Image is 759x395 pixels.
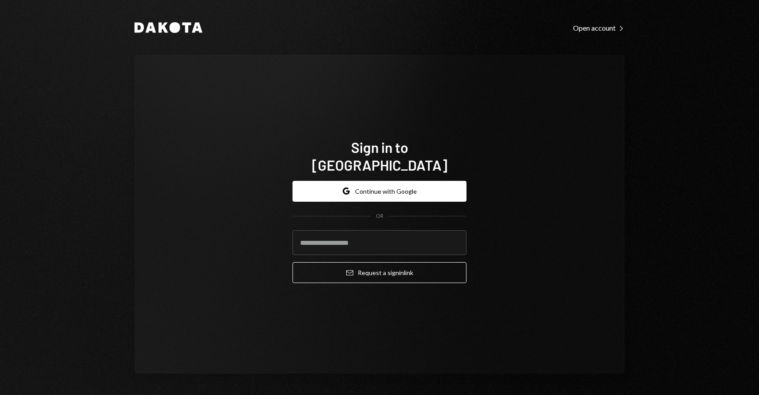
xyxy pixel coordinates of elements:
[376,212,383,220] div: OR
[293,138,466,174] h1: Sign in to [GEOGRAPHIC_DATA]
[573,23,625,32] a: Open account
[573,24,625,32] div: Open account
[293,181,466,202] button: Continue with Google
[293,262,466,283] button: Request a signinlink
